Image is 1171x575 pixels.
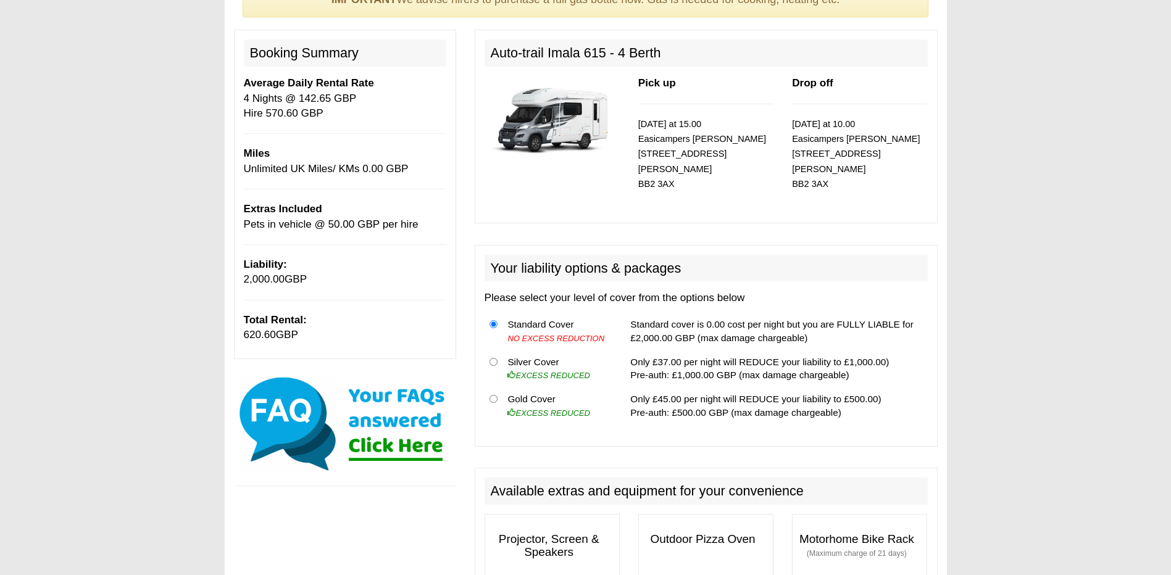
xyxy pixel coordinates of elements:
b: Extras Included [244,203,322,215]
span: Pets in vehicle @ 50.00 GBP per hire [244,218,419,230]
p: Please select your level of cover from the options below [485,291,928,305]
i: EXCESS REDUCED [507,371,590,380]
small: [DATE] at 10.00 Easicampers [PERSON_NAME] [STREET_ADDRESS] [PERSON_NAME] BB2 3AX [792,119,920,189]
p: GBP [244,257,446,287]
p: 4 Nights @ 142.65 GBP Hire 570.60 GBP [244,76,446,121]
td: Only £37.00 per night will REDUCE your liability to £1,000.00) Pre-auth: £1,000.00 GBP (max damag... [625,350,927,387]
td: Only £45.00 per night will REDUCE your liability to £500.00) Pre-auth: £500.00 GBP (max damage ch... [625,387,927,424]
h3: Outdoor Pizza Oven [639,527,773,552]
h3: Motorhome Bike Rack [793,527,927,565]
b: Total Rental: [244,314,307,326]
b: Liability: [244,259,287,270]
img: Click here for our most common FAQs [234,374,456,473]
td: Silver Cover [502,350,612,387]
p: Unlimited UK Miles/ KMs 0.00 GBP [244,146,446,176]
i: EXCESS REDUCED [507,408,590,418]
img: 344.jpg [485,76,620,163]
b: Average Daily Rental Rate [244,77,374,89]
h2: Auto-trail Imala 615 - 4 Berth [485,39,928,67]
td: Gold Cover [502,387,612,424]
span: 2,000.00 [244,273,285,285]
h2: Available extras and equipment for your convenience [485,478,928,505]
b: Pick up [638,77,676,89]
b: Miles [244,147,270,159]
td: Standard Cover [502,312,612,350]
p: GBP [244,313,446,343]
h2: Booking Summary [244,39,446,67]
small: [DATE] at 15.00 Easicampers [PERSON_NAME] [STREET_ADDRESS] [PERSON_NAME] BB2 3AX [638,119,766,189]
td: Standard cover is 0.00 cost per night but you are FULLY LIABLE for £2,000.00 GBP (max damage char... [625,312,927,350]
i: NO EXCESS REDUCTION [507,334,604,343]
small: (Maximum charge of 21 days) [807,549,907,558]
span: 620.60 [244,329,276,341]
b: Drop off [792,77,833,89]
h3: Projector, Screen & Speakers [485,527,619,565]
h2: Your liability options & packages [485,255,928,282]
